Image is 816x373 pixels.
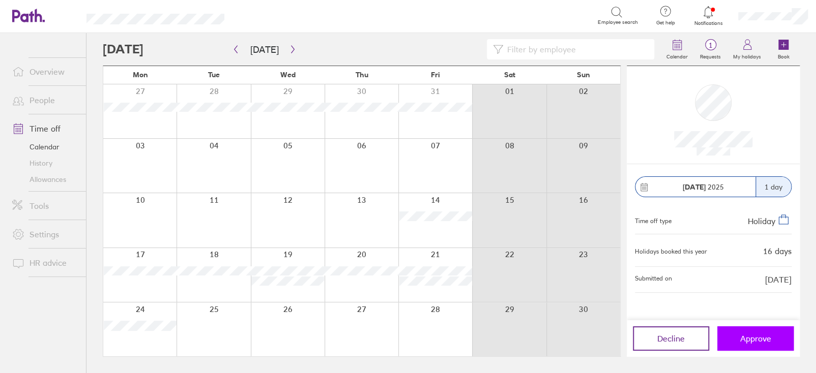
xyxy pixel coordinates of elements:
[763,246,792,256] div: 16 days
[4,61,86,82] a: Overview
[772,51,796,60] label: Book
[657,334,685,343] span: Decline
[598,19,637,25] span: Employee search
[767,33,800,66] a: Book
[683,182,706,192] strong: [DATE]
[280,71,296,79] span: Wed
[660,33,694,66] a: Calendar
[694,41,727,49] span: 1
[748,216,775,226] span: Holiday
[4,253,86,273] a: HR advice
[694,33,727,66] a: 1Requests
[4,155,86,171] a: History
[633,326,709,351] button: Decline
[242,41,287,58] button: [DATE]
[694,51,727,60] label: Requests
[4,118,86,139] a: Time off
[635,248,707,255] div: Holidays booked this year
[717,326,794,351] button: Approve
[252,11,278,20] div: Search
[727,33,767,66] a: My holidays
[692,20,725,26] span: Notifications
[660,51,694,60] label: Calendar
[635,213,672,226] div: Time off type
[355,71,368,79] span: Thu
[755,177,791,197] div: 1 day
[431,71,440,79] span: Fri
[4,139,86,155] a: Calendar
[503,40,648,59] input: Filter by employee
[649,20,682,26] span: Get help
[4,171,86,188] a: Allowances
[4,224,86,244] a: Settings
[727,51,767,60] label: My holidays
[208,71,220,79] span: Tue
[4,196,86,216] a: Tools
[683,183,724,191] span: 2025
[765,275,792,284] span: [DATE]
[4,90,86,110] a: People
[692,5,725,26] a: Notifications
[133,71,148,79] span: Mon
[740,334,771,343] span: Approve
[576,71,590,79] span: Sun
[635,275,672,284] span: Submitted on
[504,71,515,79] span: Sat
